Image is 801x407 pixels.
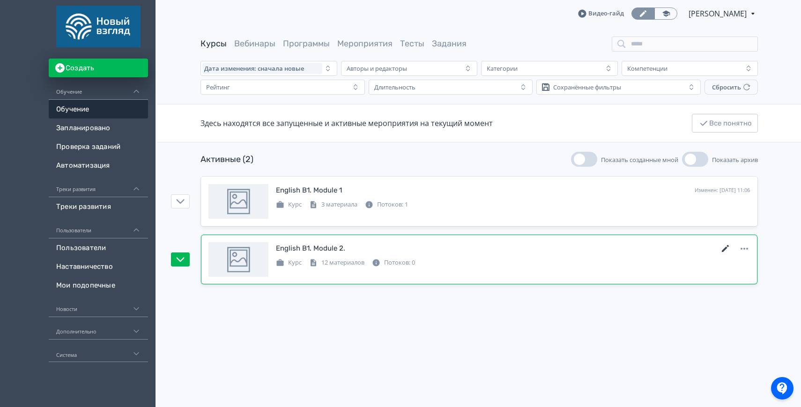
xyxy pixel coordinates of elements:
[49,59,148,77] button: Создать
[487,65,518,72] div: Категории
[200,118,493,129] div: Здесь находятся все запущенные и активные мероприятия на текущий момент
[372,258,415,267] div: Потоков: 0
[705,80,758,95] button: Сбросить
[309,200,357,209] div: 3 материала
[553,83,621,91] div: Сохранённые фильтры
[49,156,148,175] a: Автоматизация
[49,257,148,276] a: Наставничество
[276,243,345,254] div: English B1. Module 2.
[49,118,148,137] a: Запланировано
[200,38,227,49] a: Курсы
[601,155,678,164] span: Показать созданные мной
[654,7,677,20] a: Переключиться в режим ученика
[695,186,750,194] div: Изменен: [DATE] 11:06
[200,153,253,166] div: Активные (2)
[49,100,148,118] a: Обучение
[481,61,618,76] button: Категории
[204,65,304,72] span: Дата изменения: сначала новые
[56,6,141,47] img: https://files.teachbase.ru/system/account/58660/logo/medium-06d2db31b665f80610edcfcd78931e19.png
[49,276,148,295] a: Мои подопечные
[347,65,407,72] div: Авторы и редакторы
[276,258,302,267] div: Курс
[400,38,424,49] a: Тесты
[374,83,415,91] div: Длительность
[200,61,337,76] button: Дата изменения: сначала новые
[206,83,230,91] div: Рейтинг
[692,114,758,133] button: Все понятно
[49,175,148,197] div: Треки развития
[276,200,302,209] div: Курс
[276,185,342,196] div: English B1. Module 1
[689,8,748,19] span: Амира Аваш
[337,38,393,49] a: Мероприятия
[365,200,408,209] div: Потоков: 1
[432,38,467,49] a: Задания
[283,38,330,49] a: Программы
[49,295,148,317] div: Новости
[49,340,148,362] div: Система
[369,80,533,95] button: Длительность
[200,80,365,95] button: Рейтинг
[627,65,667,72] div: Компетенции
[234,38,275,49] a: Вебинары
[49,77,148,100] div: Обучение
[622,61,758,76] button: Компетенции
[309,258,364,267] div: 12 материалов
[712,155,758,164] span: Показать архив
[536,80,701,95] button: Сохранённые фильтры
[341,61,478,76] button: Авторы и редакторы
[578,9,624,18] a: Видео-гайд
[49,216,148,238] div: Пользователи
[49,238,148,257] a: Пользователи
[49,137,148,156] a: Проверка заданий
[49,197,148,216] a: Треки развития
[49,317,148,340] div: Дополнительно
